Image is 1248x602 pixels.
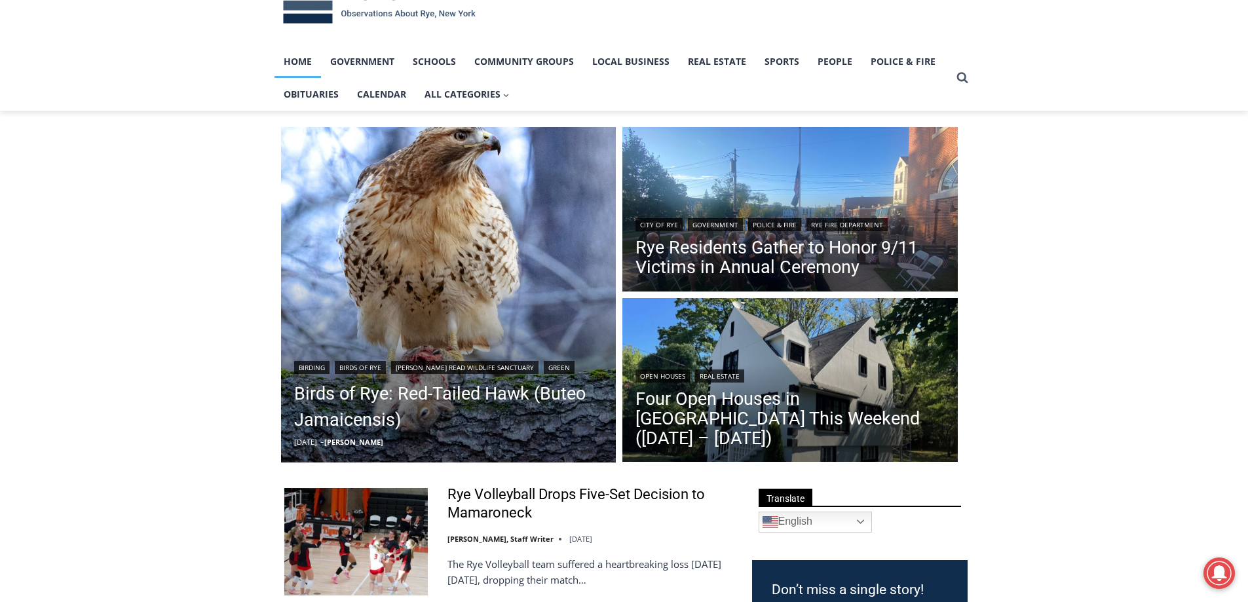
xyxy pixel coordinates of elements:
[447,534,554,544] a: [PERSON_NAME], Staff Writer
[688,218,743,231] a: Government
[951,66,974,90] button: View Search Form
[415,78,519,111] button: Child menu of All Categories
[755,45,808,78] a: Sports
[635,369,690,383] a: Open Houses
[635,367,945,383] div: |
[274,45,951,111] nav: Primary Navigation
[569,534,592,544] time: [DATE]
[284,488,428,595] img: Rye Volleyball Drops Five-Set Decision to Mamaroneck
[391,361,539,374] a: [PERSON_NAME] Read Wildlife Sanctuary
[348,78,415,111] a: Calendar
[861,45,945,78] a: Police & Fire
[583,45,679,78] a: Local Business
[544,361,575,374] a: Green
[763,514,778,530] img: en
[622,298,958,466] img: 506 Midland Avenue, Rye
[294,358,603,374] div: | | |
[759,489,812,506] span: Translate
[622,127,958,295] a: Read More Rye Residents Gather to Honor 9/11 Victims in Annual Ceremony
[281,127,616,462] img: (PHOTO: Red-Tailed Hawk (Buteo Jamaicensis) at the Edith G. Read Wildlife Sanctuary in Rye, New Y...
[622,127,958,295] img: (PHOTO: The City of Rye's annual September 11th Commemoration Ceremony on Thursday, September 11,...
[635,238,945,277] a: Rye Residents Gather to Honor 9/11 Victims in Annual Ceremony
[635,218,683,231] a: City of Rye
[806,218,888,231] a: Rye Fire Department
[695,369,744,383] a: Real Estate
[447,556,735,588] p: The Rye Volleyball team suffered a heartbreaking loss [DATE][DATE], dropping their match…
[274,78,348,111] a: Obituaries
[324,437,383,447] a: [PERSON_NAME]
[635,389,945,448] a: Four Open Houses in [GEOGRAPHIC_DATA] This Weekend ([DATE] – [DATE])
[294,381,603,433] a: Birds of Rye: Red-Tailed Hawk (Buteo Jamaicensis)
[320,437,324,447] span: –
[748,218,801,231] a: Police & Fire
[808,45,861,78] a: People
[335,361,386,374] a: Birds of Rye
[447,485,735,523] a: Rye Volleyball Drops Five-Set Decision to Mamaroneck
[772,580,948,601] h3: Don’t miss a single story!
[321,45,404,78] a: Government
[759,512,872,533] a: English
[679,45,755,78] a: Real Estate
[294,437,317,447] time: [DATE]
[281,127,616,462] a: Read More Birds of Rye: Red-Tailed Hawk (Buteo Jamaicensis)
[622,298,958,466] a: Read More Four Open Houses in Rye This Weekend (September 13 – 14)
[294,361,330,374] a: Birding
[465,45,583,78] a: Community Groups
[274,45,321,78] a: Home
[635,216,945,231] div: | | |
[404,45,465,78] a: Schools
